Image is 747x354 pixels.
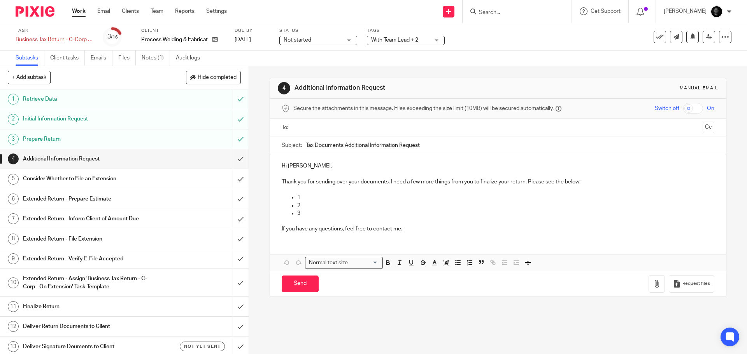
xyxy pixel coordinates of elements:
label: Subject: [282,141,302,149]
span: Secure the attachments in this message. Files exceeding the size limit (10MB) will be secured aut... [293,105,554,112]
div: 12 [8,321,19,332]
button: Request files [669,275,714,293]
h1: Extended Return - File Extension [23,233,158,245]
label: Due by [235,28,270,34]
a: Notes (1) [142,51,170,66]
h1: Extended Return - Assign 'Business Tax Return - C-Corp - On Extension' Task Template [23,273,158,293]
a: Settings [206,7,227,15]
div: 9 [8,253,19,264]
input: Send [282,276,319,292]
a: Files [118,51,136,66]
label: Client [141,28,225,34]
h1: Retrieve Data [23,93,158,105]
button: + Add subtask [8,71,51,84]
span: On [707,105,714,112]
label: Task [16,28,93,34]
p: Thank you for sending over your documents. I need a few more things from you to finalize your ret... [282,178,714,186]
img: Pixie [16,6,54,17]
span: [DATE] [235,37,251,42]
a: Subtasks [16,51,44,66]
p: Process Welding & Fabrication [141,36,208,44]
span: Not started [284,37,311,43]
span: Switch off [655,105,679,112]
h1: Finalize Return [23,301,158,312]
p: 3 [297,209,714,217]
a: Emails [91,51,112,66]
small: /16 [111,35,118,39]
h1: Extended Return - Prepare Estimate [23,193,158,205]
h1: Deliver Signature Douments to Client [23,341,158,352]
h1: Extended Return - Verify E-File Accepted [23,253,158,265]
button: Cc [703,122,714,133]
a: Audit logs [176,51,206,66]
div: 6 [8,194,19,204]
span: Hide completed [198,75,237,81]
div: Business Tax Return - C-Corp - 6/30 YE [16,36,93,44]
div: 7 [8,213,19,224]
a: Team [151,7,163,15]
h1: Additional Information Request [295,84,515,92]
button: Hide completed [186,71,241,84]
div: Manual email [680,85,718,91]
p: 2 [297,202,714,209]
input: Search [478,9,548,16]
h1: Initial Information Request [23,113,158,125]
a: Work [72,7,86,15]
div: 4 [278,82,290,94]
div: 4 [8,153,19,164]
p: Hi [PERSON_NAME], [282,162,714,170]
div: 1 [8,94,19,105]
span: Request files [682,281,710,287]
p: If you have any questions, feel free to contact me. [282,225,714,233]
h1: Extended Return - Inform Client of Amount Due [23,213,158,225]
img: Chris.jpg [710,5,723,18]
label: Tags [367,28,445,34]
h1: Additional Information Request [23,153,158,165]
div: 10 [8,277,19,288]
div: Search for option [305,257,383,269]
input: Search for option [350,259,378,267]
span: Normal text size [307,259,349,267]
h1: Consider Whether to File an Extension [23,173,158,185]
p: 1 [297,194,714,201]
div: 5 [8,174,19,185]
div: 8 [8,234,19,244]
h1: Prepare Return [23,133,158,145]
div: 2 [8,114,19,125]
label: To: [282,124,290,131]
a: Email [97,7,110,15]
div: 3 [107,32,118,41]
a: Client tasks [50,51,85,66]
a: Reports [175,7,195,15]
div: 11 [8,301,19,312]
span: Get Support [591,9,621,14]
a: Clients [122,7,139,15]
span: Not yet sent [184,343,221,350]
div: 3 [8,134,19,145]
span: With Team Lead + 2 [371,37,418,43]
h1: Deliver Return Documents to Client [23,321,158,332]
p: [PERSON_NAME] [664,7,707,15]
label: Status [279,28,357,34]
div: 13 [8,341,19,352]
